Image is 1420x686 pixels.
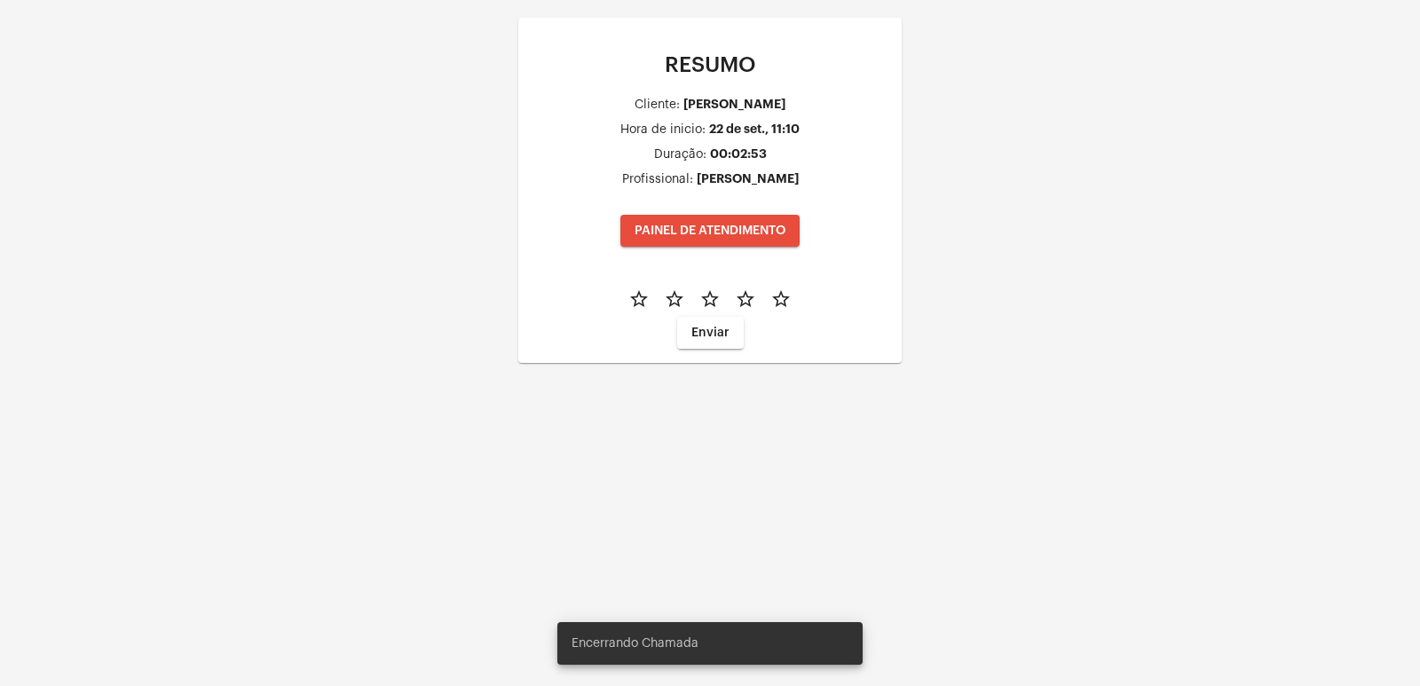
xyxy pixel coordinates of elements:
[572,635,698,652] span: Encerrando Chamada
[628,288,650,310] mat-icon: star_border
[635,99,680,112] div: Cliente:
[683,98,785,111] div: [PERSON_NAME]
[710,147,767,161] div: 00:02:53
[620,215,800,247] button: PAINEL DE ATENDIMENTO
[709,122,800,136] div: 22 de set., 11:10
[635,225,785,237] span: PAINEL DE ATENDIMENTO
[697,172,799,185] div: [PERSON_NAME]
[691,327,730,339] span: Enviar
[654,148,706,162] div: Duração:
[677,317,744,349] button: Enviar
[532,53,887,76] p: RESUMO
[735,288,756,310] mat-icon: star_border
[664,288,685,310] mat-icon: star_border
[699,288,721,310] mat-icon: star_border
[622,173,693,186] div: Profissional:
[620,123,706,137] div: Hora de inicio:
[770,288,792,310] mat-icon: star_border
